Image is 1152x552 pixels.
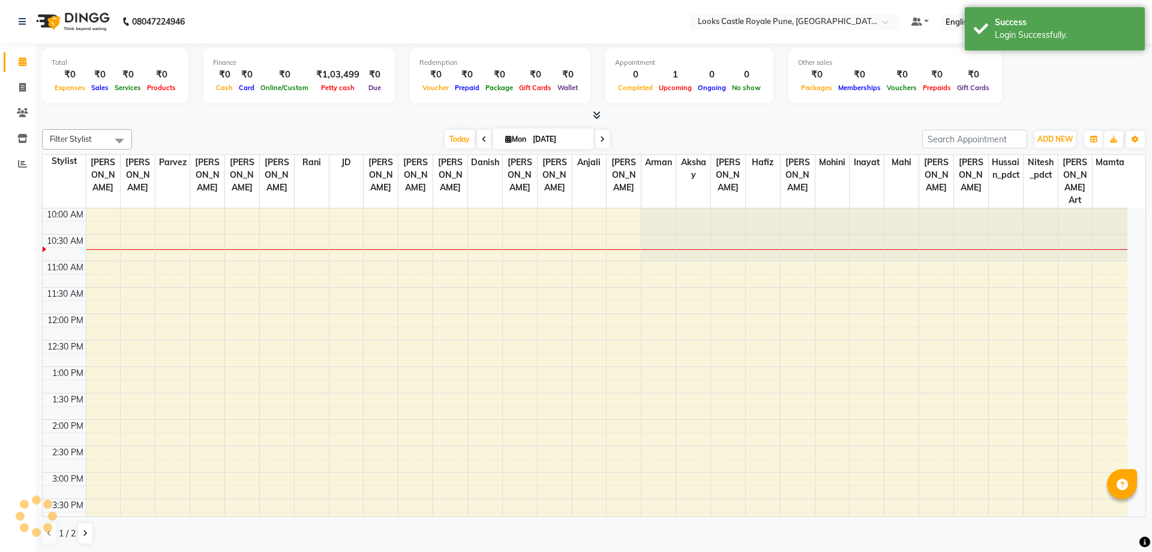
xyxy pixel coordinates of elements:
span: Gift Cards [954,83,992,92]
div: ₹0 [257,68,311,82]
div: ₹0 [554,68,581,82]
div: ₹0 [835,68,884,82]
span: Wallet [554,83,581,92]
span: [PERSON_NAME] [121,155,155,195]
span: Parvez [155,155,190,170]
span: Memberships [835,83,884,92]
span: Sales [88,83,112,92]
div: 11:00 AM [44,261,86,274]
span: Mamta [1093,155,1127,170]
span: Hussain_pdct [989,155,1023,183]
div: ₹0 [144,68,179,82]
span: Mahi [884,155,919,170]
span: [PERSON_NAME] [225,155,259,195]
span: Card [236,83,257,92]
div: 2:30 PM [50,446,86,459]
div: ₹0 [516,68,554,82]
div: 2:00 PM [50,420,86,432]
div: Finance [213,58,385,68]
span: Filter Stylist [50,134,92,144]
div: ₹0 [798,68,835,82]
span: Vouchers [884,83,920,92]
div: ₹0 [884,68,920,82]
div: 10:00 AM [44,208,86,221]
div: ₹0 [954,68,992,82]
span: [PERSON_NAME] [433,155,467,195]
span: [PERSON_NAME] [190,155,224,195]
b: 08047224946 [132,5,185,38]
div: Login Successfully. [995,29,1136,41]
span: Services [112,83,144,92]
div: Success [995,16,1136,29]
div: ₹0 [88,68,112,82]
span: Products [144,83,179,92]
span: Upcoming [656,83,695,92]
div: Redemption [419,58,581,68]
div: 1:00 PM [50,367,86,380]
span: Rani [295,155,329,170]
span: [PERSON_NAME] [398,155,433,195]
input: Search Appointment [922,130,1027,148]
span: Nitesh_pdct [1024,155,1058,183]
span: Inayat [850,155,884,170]
div: 12:00 PM [45,314,86,327]
div: 0 [615,68,656,82]
div: 0 [729,68,764,82]
span: [PERSON_NAME] [954,155,988,195]
div: Total [52,58,179,68]
input: 2025-09-01 [529,130,589,148]
div: Stylist [43,155,86,168]
div: ₹0 [52,68,88,82]
div: Other sales [798,58,992,68]
div: 1 [656,68,695,82]
span: JD [329,155,364,170]
span: [PERSON_NAME] [86,155,121,195]
span: Today [445,130,475,148]
span: Hafiz [746,155,780,170]
span: Online/Custom [257,83,311,92]
span: Due [365,83,384,92]
span: [PERSON_NAME] [607,155,641,195]
div: ₹0 [419,68,452,82]
span: [PERSON_NAME] art [1058,155,1093,208]
span: Mohini [815,155,850,170]
span: [PERSON_NAME] [538,155,572,195]
span: Arman [641,155,676,170]
span: Cash [213,83,236,92]
div: 3:00 PM [50,473,86,485]
div: 12:30 PM [45,341,86,353]
span: Prepaids [920,83,954,92]
span: ADD NEW [1037,135,1073,144]
span: [PERSON_NAME] [260,155,294,195]
span: [PERSON_NAME] [711,155,745,195]
span: Mon [502,135,529,144]
span: Akshay [676,155,710,183]
span: Gift Cards [516,83,554,92]
div: ₹0 [452,68,482,82]
span: Package [482,83,516,92]
span: Anjali [572,155,607,170]
div: ₹0 [213,68,236,82]
div: Appointment [615,58,764,68]
span: Expenses [52,83,88,92]
span: Danish [468,155,502,170]
div: ₹0 [236,68,257,82]
div: 1:30 PM [50,393,86,406]
span: 1 / 2 [59,527,76,540]
span: Ongoing [695,83,729,92]
span: Packages [798,83,835,92]
div: 11:30 AM [44,288,86,300]
span: Completed [615,83,656,92]
span: Voucher [419,83,452,92]
span: [PERSON_NAME] [781,155,815,195]
span: Prepaid [452,83,482,92]
span: Petty cash [318,83,358,92]
div: ₹0 [920,68,954,82]
div: 3:30 PM [50,499,86,512]
div: 10:30 AM [44,235,86,247]
span: [PERSON_NAME] [364,155,398,195]
img: logo [31,5,113,38]
span: [PERSON_NAME] [503,155,537,195]
div: ₹1,03,499 [311,68,364,82]
span: No show [729,83,764,92]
